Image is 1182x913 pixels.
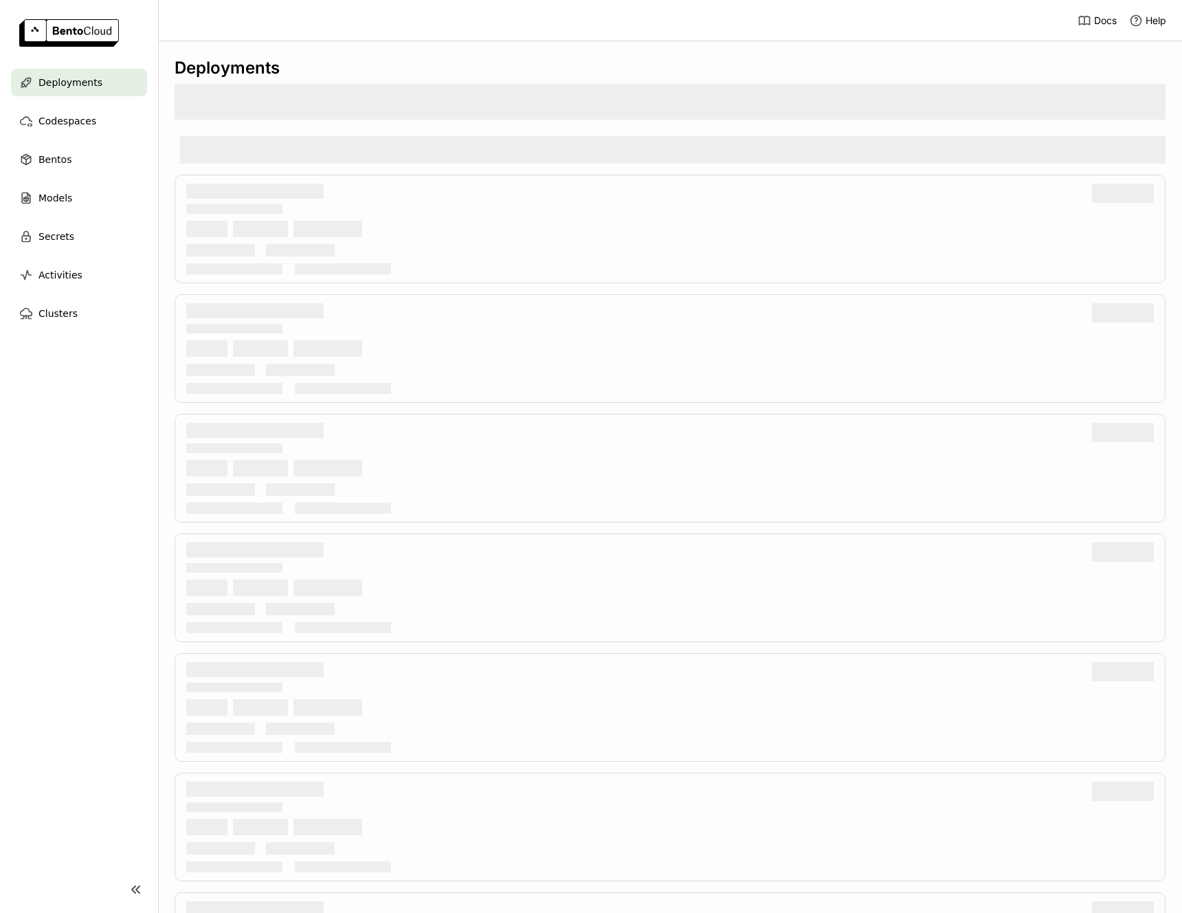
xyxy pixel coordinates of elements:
div: Help [1129,14,1166,27]
span: Models [38,190,72,206]
span: Help [1146,14,1166,27]
span: Secrets [38,228,74,245]
span: Deployments [38,74,102,91]
a: Secrets [11,223,147,250]
a: Activities [11,261,147,289]
span: Codespaces [38,113,96,129]
span: Clusters [38,305,78,322]
span: Bentos [38,151,71,168]
a: Models [11,184,147,212]
div: Deployments [175,58,1166,78]
a: Bentos [11,146,147,173]
span: Docs [1094,14,1117,27]
span: Activities [38,267,82,283]
a: Docs [1078,14,1117,27]
a: Clusters [11,300,147,327]
img: logo [19,19,119,47]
